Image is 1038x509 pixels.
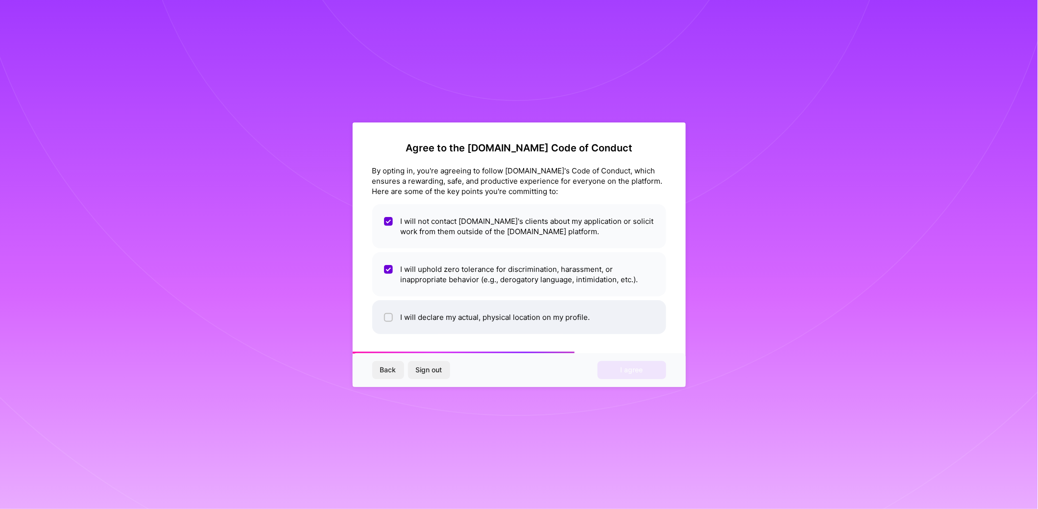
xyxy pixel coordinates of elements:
[372,252,666,296] li: I will uphold zero tolerance for discrimination, harassment, or inappropriate behavior (e.g., der...
[372,166,666,196] div: By opting in, you're agreeing to follow [DOMAIN_NAME]'s Code of Conduct, which ensures a rewardin...
[416,365,442,375] span: Sign out
[372,361,404,379] button: Back
[372,142,666,154] h2: Agree to the [DOMAIN_NAME] Code of Conduct
[372,204,666,248] li: I will not contact [DOMAIN_NAME]'s clients about my application or solicit work from them outside...
[408,361,450,379] button: Sign out
[380,365,396,375] span: Back
[372,300,666,334] li: I will declare my actual, physical location on my profile.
